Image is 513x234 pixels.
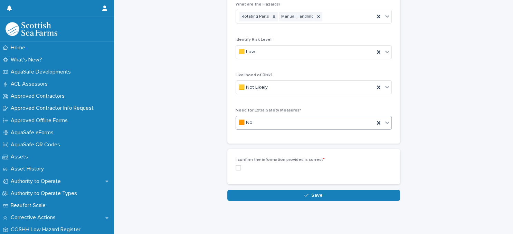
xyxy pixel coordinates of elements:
[6,22,57,36] img: bPIBxiqnSb2ggTQWdOVV
[236,108,301,113] span: Need for Extra Safety Measures?
[8,105,99,111] p: Approved Contractor Info Request
[239,48,255,56] span: 🟨 Low
[311,193,323,198] span: Save
[8,81,53,87] p: ACL Assessors
[8,202,51,209] p: Beaufort Scale
[8,57,48,63] p: What's New?
[8,45,31,51] p: Home
[8,214,61,221] p: Corrective Actions
[8,178,66,185] p: Authority to Operate
[236,73,273,77] span: Likelihood of RIsk?
[236,158,325,162] span: I confirm the information provided is correct
[236,38,272,42] span: Identify Risk Level
[239,84,268,91] span: 🟨 Not Likely
[279,12,315,21] div: Manual Handling
[236,2,281,7] span: What are the Hazards?
[8,154,34,160] p: Assets
[8,190,83,197] p: Authority to Operate Types
[8,226,86,233] p: COSHH Low Hazard Register
[8,117,73,124] p: Approved Offline Forms
[8,69,76,75] p: AquaSafe Developments
[239,119,253,126] span: 🟧 No
[8,166,49,172] p: Asset History
[8,93,70,99] p: Approved Contractors
[239,12,270,21] div: Rotating Parts
[8,129,59,136] p: AquaSafe eForms
[227,190,400,201] button: Save
[8,142,66,148] p: AquaSafe QR Codes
